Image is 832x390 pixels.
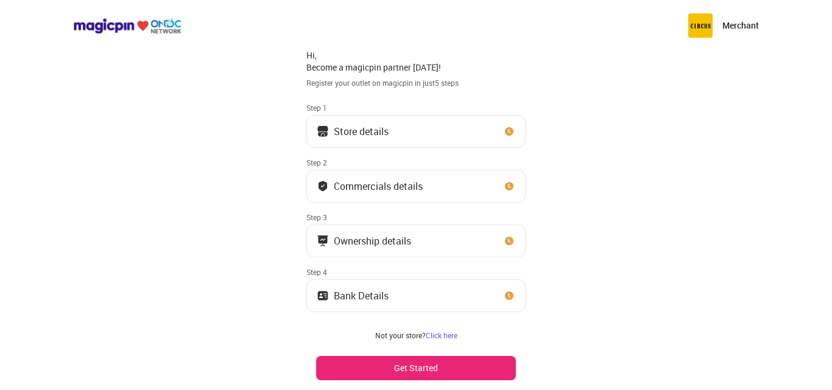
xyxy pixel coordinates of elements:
img: clock_icon_new.67dbf243.svg [503,125,515,138]
button: Ownership details [306,225,526,257]
div: Store details [334,128,389,134]
img: storeIcon.9b1f7264.svg [317,125,329,138]
div: Step 4 [306,267,526,277]
img: clock_icon_new.67dbf243.svg [503,290,515,302]
button: Bank Details [306,279,526,312]
button: Commercials details [306,170,526,203]
div: Step 2 [306,158,526,167]
img: ondc-logo-new-small.8a59708e.svg [73,18,182,34]
div: Step 3 [306,212,526,222]
button: Get Started [316,356,516,380]
img: ownership_icon.37569ceb.svg [317,290,329,302]
img: clock_icon_new.67dbf243.svg [503,235,515,247]
button: Store details [306,115,526,148]
p: Merchant [722,19,759,32]
a: Click here [426,330,457,340]
div: Hi, Become a magicpin partner [DATE]! [306,49,526,73]
img: circus.b677b59b.png [688,13,713,38]
span: Not your store? [375,330,426,340]
img: bank_details_tick.fdc3558c.svg [317,180,329,192]
div: Step 1 [306,103,526,113]
div: Ownership details [334,238,411,244]
img: commercials_icon.983f7837.svg [317,235,329,247]
div: Bank Details [334,293,389,299]
div: Register your outlet on magicpin in just 5 steps [306,78,526,88]
div: Commercials details [334,183,423,189]
img: clock_icon_new.67dbf243.svg [503,180,515,192]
